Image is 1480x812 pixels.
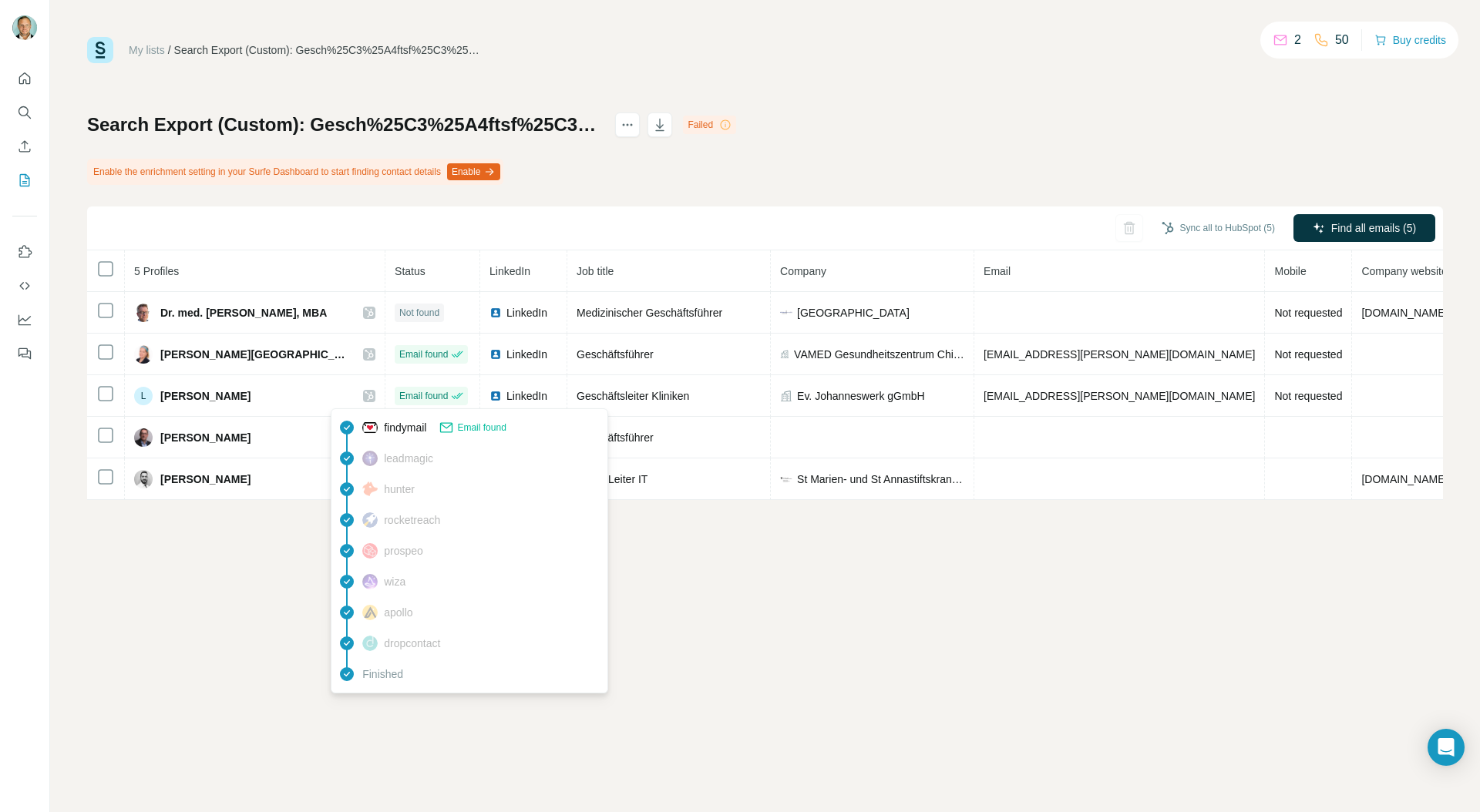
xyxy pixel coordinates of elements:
[489,307,502,319] img: LinkedIn logo
[489,390,502,402] img: LinkedIn logo
[384,574,405,589] span: wiza
[506,305,547,320] span: LinkedIn
[384,605,412,620] span: apollo
[506,347,547,362] span: LinkedIn
[797,388,924,404] span: Ev. Johanneswerk gGmbH
[12,238,37,266] button: Use Surfe on LinkedIn
[134,428,153,447] img: Avatar
[984,265,1011,277] span: Email
[984,390,1255,402] span: [EMAIL_ADDRESS][PERSON_NAME][DOMAIN_NAME]
[577,265,614,277] span: Job title
[362,481,378,495] img: provider hunter logo
[362,543,378,559] img: provider prospeo logo
[1361,473,1448,485] span: [DOMAIN_NAME]
[1335,31,1349,49] p: 50
[384,512,440,528] span: rocketreach
[1361,265,1447,277] span: Company website
[615,112,640,137] button: actions
[399,389,448,403] span: Email found
[780,473,792,485] img: company-logo
[506,388,547,404] span: LinkedIn
[134,345,153,364] img: Avatar
[1331,220,1416,236] span: Find all emails (5)
[797,471,964,487] span: St Marien- und St Annastiftskrankenhaus
[160,305,327,320] span: Dr. med. [PERSON_NAME], MBA
[12,15,37,40] img: Avatar
[1374,29,1446,51] button: Buy credits
[577,348,654,361] span: Geschäftsführer
[1361,307,1448,319] span: [DOMAIN_NAME]
[780,265,826,277] span: Company
[362,451,378,466] img: provider leadmagic logo
[1428,729,1465,766] div: Open Intercom Messenger
[12,99,37,126] button: Search
[577,390,689,402] span: Geschäftsleiter Kliniken
[384,636,440,651] span: dropcontact
[160,430,251,445] span: [PERSON_NAME]
[160,471,251,487] span: [PERSON_NAME]
[384,543,423,559] span: prospeo
[160,388,251,404] span: [PERSON_NAME]
[87,159,503,185] div: Enable the enrichment setting in your Surfe Dashboard to start finding contact details
[12,65,37,92] button: Quick start
[362,574,378,589] img: provider wiza logo
[12,166,37,194] button: My lists
[577,473,647,485] span: Stellv. Leiter IT
[1274,348,1342,361] span: Not requested
[87,37,113,63] img: Surfe Logo
[399,306,439,320] span: Not found
[134,470,153,488] img: Avatar
[395,265,425,277] span: Status
[12,340,37,367] button: Feedback
[160,347,348,362] span: [PERSON_NAME][GEOGRAPHIC_DATA]
[1274,307,1342,319] span: Not requested
[12,133,37,160] button: Enrich CSV
[794,347,964,362] span: VAMED Gesundheitszentrum Chiemgau GmbH
[577,307,722,319] span: Medizinischer Geschäftsführer
[362,420,378,435] img: provider findymail logo
[134,265,179,277] span: 5 Profiles
[683,116,736,134] div: Failed
[489,265,530,277] span: LinkedIn
[362,636,378,651] img: provider dropcontact logo
[399,347,448,361] span: Email found
[780,307,792,319] img: company-logo
[134,304,153,322] img: Avatar
[797,305,910,320] span: [GEOGRAPHIC_DATA]
[1151,216,1286,240] button: Sync all to HubSpot (5)
[457,421,506,435] span: Email found
[1274,265,1306,277] span: Mobile
[1274,390,1342,402] span: Not requested
[174,42,483,58] div: Search Export (Custom): Gesch%25C3%25A4ftsf%25C3%25BChrer Krankenhaus - [DATE] 06:14
[168,42,171,58] li: /
[984,348,1255,361] span: [EMAIL_ADDRESS][PERSON_NAME][DOMAIN_NAME]
[1294,31,1301,49] p: 2
[362,512,378,528] img: provider rocketreach logo
[577,431,654,444] span: Geschäftsführer
[12,306,37,334] button: Dashboard
[489,348,502,361] img: LinkedIn logo
[12,272,37,300] button: Use Surfe API
[384,420,426,435] span: findymail
[87,112,601,137] h1: Search Export (Custom): Gesch%25C3%25A4ftsf%25C3%25BChrer Krankenhaus - [DATE] 06:14
[134,387,153,405] div: L
[384,451,433,466] span: leadmagic
[362,666,403,682] span: Finished
[1293,214,1435,242] button: Find all emails (5)
[129,44,165,56] a: My lists
[447,163,500,180] button: Enable
[362,605,378,620] img: provider apollo logo
[384,481,415,497] span: hunter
